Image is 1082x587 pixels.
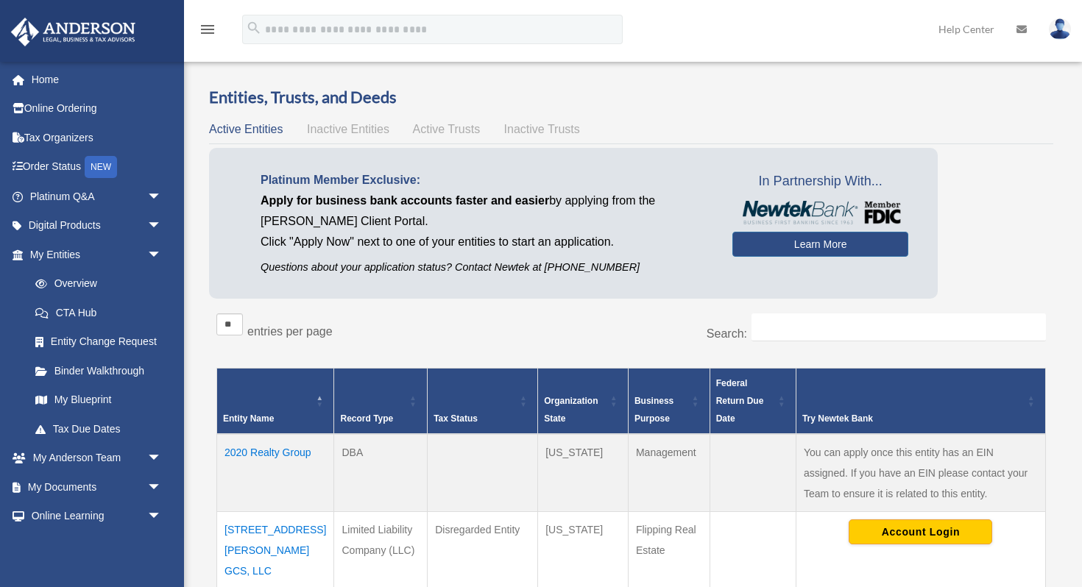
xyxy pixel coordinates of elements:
div: NEW [85,156,117,178]
a: Tax Organizers [10,123,184,152]
label: Search: [707,327,747,340]
span: Inactive Entities [307,123,389,135]
span: arrow_drop_down [147,211,177,241]
img: User Pic [1049,18,1071,40]
a: Entity Change Request [21,327,177,357]
a: Tax Due Dates [21,414,177,444]
p: Platinum Member Exclusive: [261,170,710,191]
span: Business Purpose [634,396,673,424]
img: NewtekBankLogoSM.png [740,201,901,224]
i: menu [199,21,216,38]
th: Business Purpose: Activate to sort [628,368,710,434]
a: Account Login [849,525,992,537]
p: Click "Apply Now" next to one of your entities to start an application. [261,232,710,252]
button: Account Login [849,519,992,544]
td: Management [628,434,710,512]
td: DBA [334,434,428,512]
th: Entity Name: Activate to invert sorting [217,368,334,434]
span: Apply for business bank accounts faster and easier [261,194,549,207]
h3: Entities, Trusts, and Deeds [209,86,1053,109]
a: Online Ordering [10,94,184,124]
a: My Blueprint [21,385,177,415]
span: In Partnership With... [732,170,908,193]
p: by applying from the [PERSON_NAME] Client Portal. [261,191,710,232]
span: Record Type [340,413,393,424]
a: menu [199,26,216,38]
span: arrow_drop_down [147,472,177,502]
th: Try Newtek Bank : Activate to sort [796,368,1045,434]
span: Organization State [544,396,598,424]
span: arrow_drop_down [147,240,177,270]
td: 2020 Realty Group [217,434,334,512]
td: [US_STATE] [538,434,629,512]
span: arrow_drop_down [147,502,177,532]
span: Inactive Trusts [504,123,580,135]
td: You can apply once this entity has an EIN assigned. If you have an EIN please contact your Team t... [796,434,1045,512]
i: search [246,20,262,36]
p: Questions about your application status? Contact Newtek at [PHONE_NUMBER] [261,258,710,277]
span: Tax Status [434,413,478,424]
a: Overview [21,269,169,299]
a: My Anderson Teamarrow_drop_down [10,444,184,473]
th: Organization State: Activate to sort [538,368,629,434]
label: entries per page [247,325,333,338]
span: arrow_drop_down [147,444,177,474]
a: Learn More [732,232,908,257]
a: Order StatusNEW [10,152,184,182]
span: Entity Name [223,413,274,424]
span: arrow_drop_down [147,182,177,212]
a: My Entitiesarrow_drop_down [10,240,177,269]
a: Digital Productsarrow_drop_down [10,211,184,241]
a: CTA Hub [21,298,177,327]
span: Federal Return Due Date [716,378,764,424]
a: Platinum Q&Aarrow_drop_down [10,182,184,211]
a: Home [10,65,184,94]
span: arrow_drop_down [147,530,177,561]
th: Tax Status: Activate to sort [428,368,538,434]
span: Active Trusts [413,123,481,135]
img: Anderson Advisors Platinum Portal [7,18,140,46]
a: Binder Walkthrough [21,356,177,385]
div: Try Newtek Bank [802,410,1023,427]
a: Online Learningarrow_drop_down [10,502,184,531]
th: Record Type: Activate to sort [334,368,428,434]
a: My Documentsarrow_drop_down [10,472,184,502]
th: Federal Return Due Date: Activate to sort [710,368,796,434]
a: Billingarrow_drop_down [10,530,184,560]
span: Active Entities [209,123,283,135]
